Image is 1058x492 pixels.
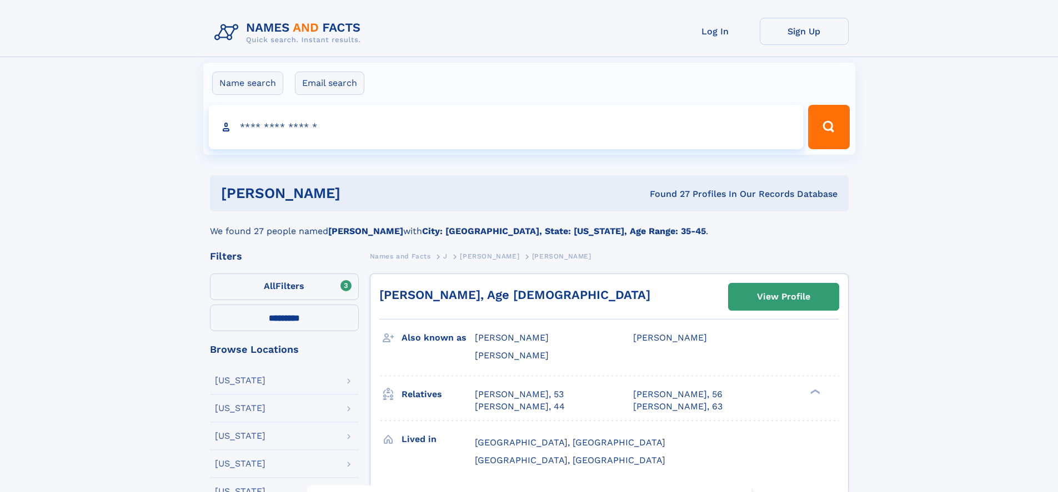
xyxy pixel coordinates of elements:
[370,249,431,263] a: Names and Facts
[215,376,265,385] div: [US_STATE]
[264,281,275,291] span: All
[633,388,723,400] a: [PERSON_NAME], 56
[210,211,849,238] div: We found 27 people named with .
[633,332,707,343] span: [PERSON_NAME]
[729,283,839,310] a: View Profile
[209,105,804,149] input: search input
[402,385,475,404] h3: Relatives
[808,388,821,395] div: ❯
[671,18,760,45] a: Log In
[210,273,359,300] label: Filters
[402,328,475,347] h3: Also known as
[633,400,723,413] a: [PERSON_NAME], 63
[210,344,359,354] div: Browse Locations
[215,432,265,440] div: [US_STATE]
[221,186,495,200] h1: [PERSON_NAME]
[532,252,591,260] span: [PERSON_NAME]
[295,72,364,95] label: Email search
[757,284,810,310] div: View Profile
[215,404,265,413] div: [US_STATE]
[808,105,849,149] button: Search Button
[443,252,448,260] span: J
[402,430,475,449] h3: Lived in
[475,332,549,343] span: [PERSON_NAME]
[460,252,519,260] span: [PERSON_NAME]
[475,455,665,465] span: [GEOGRAPHIC_DATA], [GEOGRAPHIC_DATA]
[760,18,849,45] a: Sign Up
[475,350,549,361] span: [PERSON_NAME]
[210,18,370,48] img: Logo Names and Facts
[212,72,283,95] label: Name search
[475,400,565,413] a: [PERSON_NAME], 44
[422,226,706,236] b: City: [GEOGRAPHIC_DATA], State: [US_STATE], Age Range: 35-45
[210,251,359,261] div: Filters
[475,388,564,400] a: [PERSON_NAME], 53
[443,249,448,263] a: J
[379,288,650,302] a: [PERSON_NAME], Age [DEMOGRAPHIC_DATA]
[495,188,838,200] div: Found 27 Profiles In Our Records Database
[475,437,665,448] span: [GEOGRAPHIC_DATA], [GEOGRAPHIC_DATA]
[460,249,519,263] a: [PERSON_NAME]
[328,226,403,236] b: [PERSON_NAME]
[215,459,265,468] div: [US_STATE]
